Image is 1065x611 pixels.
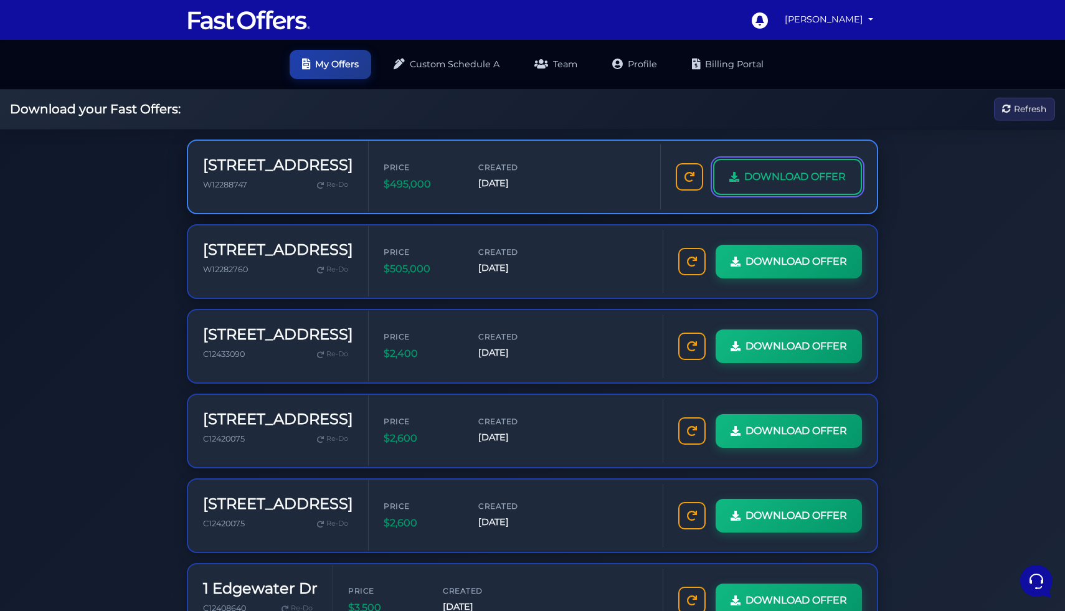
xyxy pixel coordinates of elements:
span: Find an Answer [20,225,85,235]
span: [DATE] [478,430,553,445]
span: Re-Do [326,179,348,191]
a: AuraI apologize for the inconvenience. I will escalate this issue to the support team again and e... [15,133,234,170]
h2: Download your Fast Offers: [10,102,181,116]
span: [DATE] [478,346,553,360]
h3: 1 Edgewater Dr [203,580,318,598]
span: Created [478,331,553,343]
span: Aura [52,138,191,150]
h2: Hello [PERSON_NAME] 👋 [10,10,209,50]
span: Re-Do [326,349,348,360]
span: Created [478,161,553,173]
span: Created [478,246,553,258]
p: 6mo ago [199,90,229,101]
a: DOWNLOAD OFFER [716,414,862,448]
a: DOWNLOAD OFFER [716,499,862,533]
h3: [STREET_ADDRESS] [203,410,353,429]
iframe: Customerly Messenger Launcher [1018,562,1055,600]
span: [DATE] [478,176,553,191]
p: Messages [107,417,143,429]
span: Price [384,246,458,258]
p: I apologize for the inconvenience. I will escalate this issue to the support team again and ensur... [52,153,191,165]
span: Re-Do [326,264,348,275]
span: W12288747 [203,180,247,189]
img: dark [20,91,45,116]
img: dark [20,139,45,164]
span: DOWNLOAD OFFER [746,592,847,609]
a: Re-Do [312,262,353,278]
a: Re-Do [312,177,353,193]
h3: [STREET_ADDRESS] [203,495,353,513]
span: W12282760 [203,265,248,274]
span: Re-Do [326,518,348,529]
h3: [STREET_ADDRESS] [203,326,353,344]
span: Price [384,331,458,343]
span: DOWNLOAD OFFER [744,169,846,185]
a: Re-Do [312,431,353,447]
span: Your Conversations [20,70,101,80]
span: Start a Conversation [90,182,174,192]
p: You: Support has been notified several times regarding this issue and have yet to reach out. Plea... [52,105,191,117]
span: Re-Do [326,433,348,445]
button: Help [163,400,239,429]
a: DOWNLOAD OFFER [716,245,862,278]
span: DOWNLOAD OFFER [746,338,847,354]
a: My Offers [290,50,371,79]
a: [PERSON_NAME] [780,7,878,32]
a: Custom Schedule A [381,50,512,79]
button: Refresh [994,98,1055,121]
button: Messages [87,400,163,429]
span: DOWNLOAD OFFER [746,508,847,524]
a: DOWNLOAD OFFER [716,329,862,363]
span: [DATE] [478,261,553,275]
a: Open Help Center [155,225,229,235]
span: $2,600 [384,515,458,531]
p: 6mo ago [199,138,229,149]
span: Created [443,585,518,597]
span: C12420075 [203,519,245,528]
a: Billing Portal [679,50,776,79]
a: Profile [600,50,670,79]
span: $505,000 [384,261,458,277]
span: $495,000 [384,176,458,192]
span: Aura [52,90,191,102]
span: $2,600 [384,430,458,447]
input: Search for an Article... [28,252,204,264]
span: Created [478,500,553,512]
button: Home [10,400,87,429]
a: See all [201,70,229,80]
a: Re-Do [312,516,353,532]
span: [DATE] [478,515,553,529]
span: Price [348,585,423,597]
a: Re-Do [312,346,353,362]
span: Created [478,415,553,427]
h3: [STREET_ADDRESS] [203,156,353,174]
a: AuraYou:Support has been notified several times regarding this issue and have yet to reach out. P... [15,85,234,122]
a: Team [522,50,590,79]
span: Price [384,500,458,512]
button: Start a Conversation [20,175,229,200]
span: Price [384,415,458,427]
span: DOWNLOAD OFFER [746,423,847,439]
span: C12420075 [203,434,245,443]
span: C12433090 [203,349,245,359]
h3: [STREET_ADDRESS] [203,241,353,259]
span: Refresh [1014,102,1046,116]
p: Home [37,417,59,429]
p: Help [193,417,209,429]
span: Price [384,161,458,173]
a: DOWNLOAD OFFER [713,159,862,195]
span: DOWNLOAD OFFER [746,253,847,270]
span: $2,400 [384,346,458,362]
